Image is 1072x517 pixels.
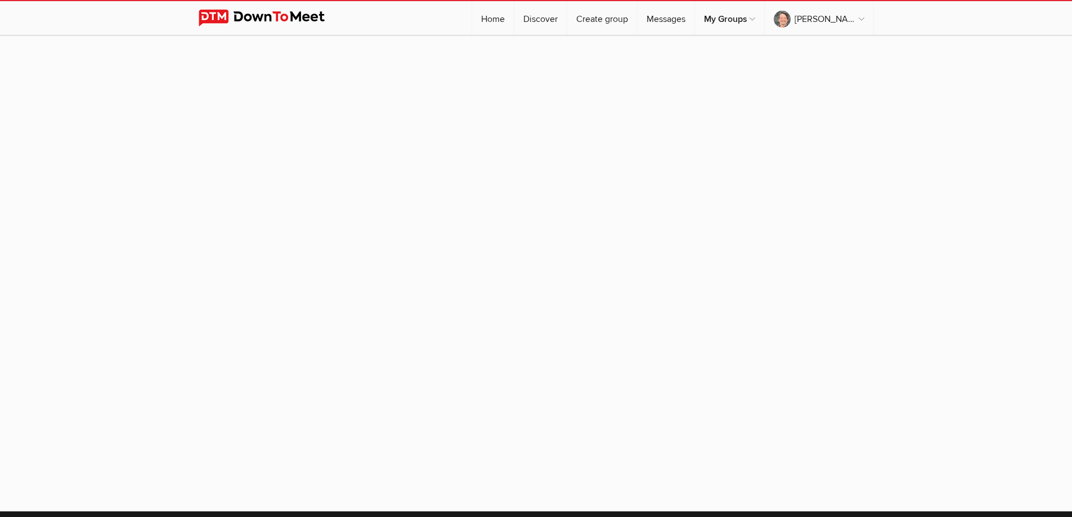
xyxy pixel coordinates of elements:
[514,1,567,35] a: Discover
[765,1,873,35] a: [PERSON_NAME]
[199,10,342,26] img: DownToMeet
[638,1,694,35] a: Messages
[472,1,514,35] a: Home
[567,1,637,35] a: Create group
[695,1,764,35] a: My Groups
